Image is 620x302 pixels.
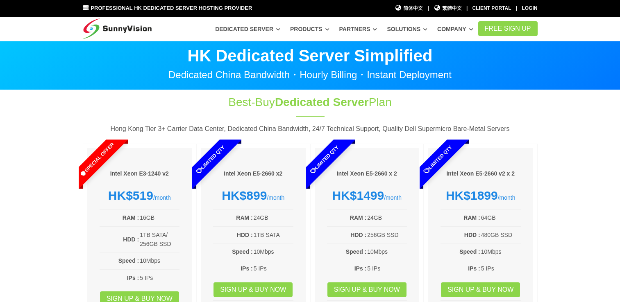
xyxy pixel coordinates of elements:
[354,265,367,272] b: IPs :
[446,189,498,202] strong: HK$1899
[481,230,521,240] td: 480GB SSD
[350,232,366,238] b: HDD :
[466,5,468,12] li: |
[139,213,179,223] td: 16GB
[213,282,293,297] a: Sign up & Buy Now
[437,22,473,36] a: Company
[327,170,407,178] h6: Intel Xeon E5-2660 x 2
[253,213,293,223] td: 24GB
[463,214,480,221] b: RAM :
[222,189,267,202] strong: HK$899
[253,264,293,273] td: 5 IPs
[290,22,329,36] a: Products
[213,188,293,203] div: /month
[83,70,538,80] p: Dedicated China Bandwidth・Hourly Billing・Instant Deployment
[91,5,252,11] span: Professional HK Dedicated Server Hosting Provider
[62,125,131,194] span: Special Offer
[327,282,407,297] a: Sign up & Buy Now
[237,232,253,238] b: HDD :
[253,230,293,240] td: 1TB SATA
[253,247,293,257] td: 10Mbps
[176,125,245,194] span: Limited Qty
[127,275,139,281] b: IPs :
[139,273,179,283] td: 5 IPs
[459,248,480,255] b: Speed :
[123,236,139,243] b: HDD :
[516,5,517,12] li: |
[404,125,472,194] span: Limited Qty
[215,22,280,36] a: Dedicated Server
[367,213,407,223] td: 24GB
[367,247,407,257] td: 10Mbps
[441,282,520,297] a: Sign up & Buy Now
[367,264,407,273] td: 5 IPs
[481,247,521,257] td: 10Mbps
[481,213,521,223] td: 64GB
[434,5,462,12] a: 繁體中文
[478,21,538,36] a: FREE Sign Up
[139,230,179,249] td: 1TB SATA/ 256GB SSD
[464,232,480,238] b: HDD :
[118,257,139,264] b: Speed :
[346,248,367,255] b: Speed :
[350,214,366,221] b: RAM :
[123,214,139,221] b: RAM :
[427,5,429,12] li: |
[472,5,511,11] a: Client Portal
[213,170,293,178] h6: Intel Xeon E5-2660 x2
[468,265,480,272] b: IPs :
[522,5,538,11] a: Login
[327,188,407,203] div: /month
[290,125,359,194] span: Limited Qty
[232,248,253,255] b: Speed :
[395,5,423,12] a: 简体中文
[83,47,538,64] p: HK Dedicated Server Simplified
[275,96,369,108] span: Dedicated Server
[332,189,384,202] strong: HK$1499
[236,214,252,221] b: RAM :
[174,94,447,110] h1: Best-Buy Plan
[100,170,180,178] h6: Intel Xeon E3-1240 v2
[339,22,377,36] a: Partners
[441,188,521,203] div: /month
[441,170,521,178] h6: Intel Xeon E5-2660 v2 x 2
[100,188,180,203] div: /month
[387,22,427,36] a: Solutions
[367,230,407,240] td: 256GB SSD
[83,124,538,134] p: Hong Kong Tier 3+ Carrier Data Center, Dedicated China Bandwidth, 24/7 Technical Support, Quality...
[139,256,179,266] td: 10Mbps
[108,189,153,202] strong: HK$519
[481,264,521,273] td: 5 IPs
[241,265,253,272] b: IPs :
